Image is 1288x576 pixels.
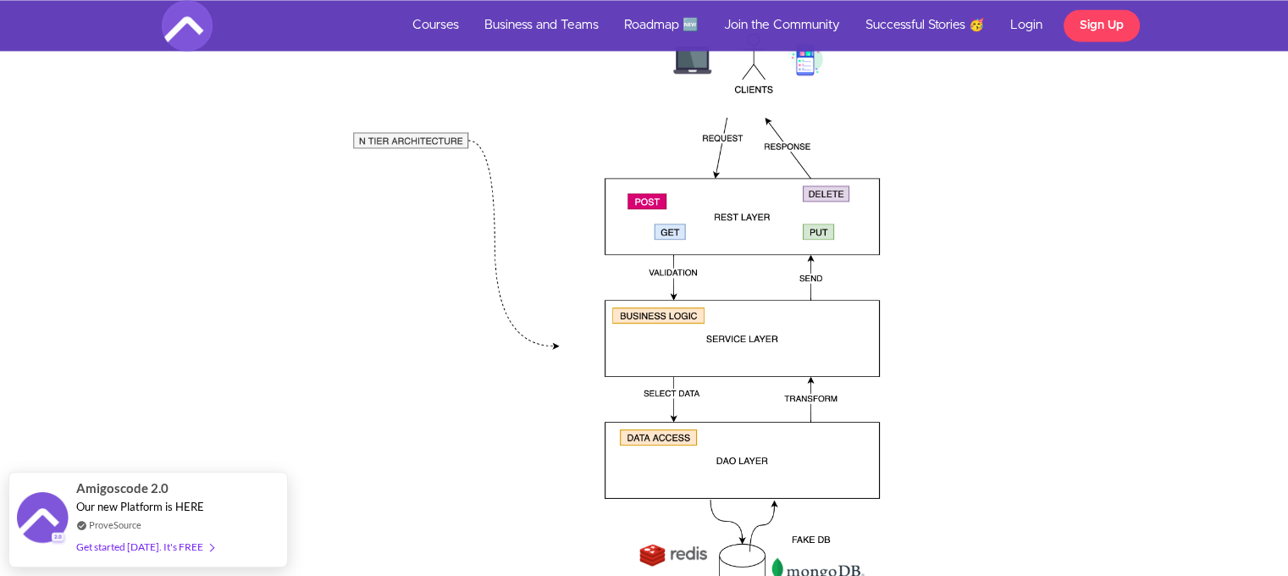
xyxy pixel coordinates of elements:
[1064,9,1140,42] a: Sign Up
[17,492,68,547] img: provesource social proof notification image
[76,537,213,557] div: Get started [DATE]. It's FREE
[76,500,204,513] span: Our new Platform is HERE
[89,518,141,532] a: ProveSource
[76,479,169,498] span: Amigoscode 2.0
